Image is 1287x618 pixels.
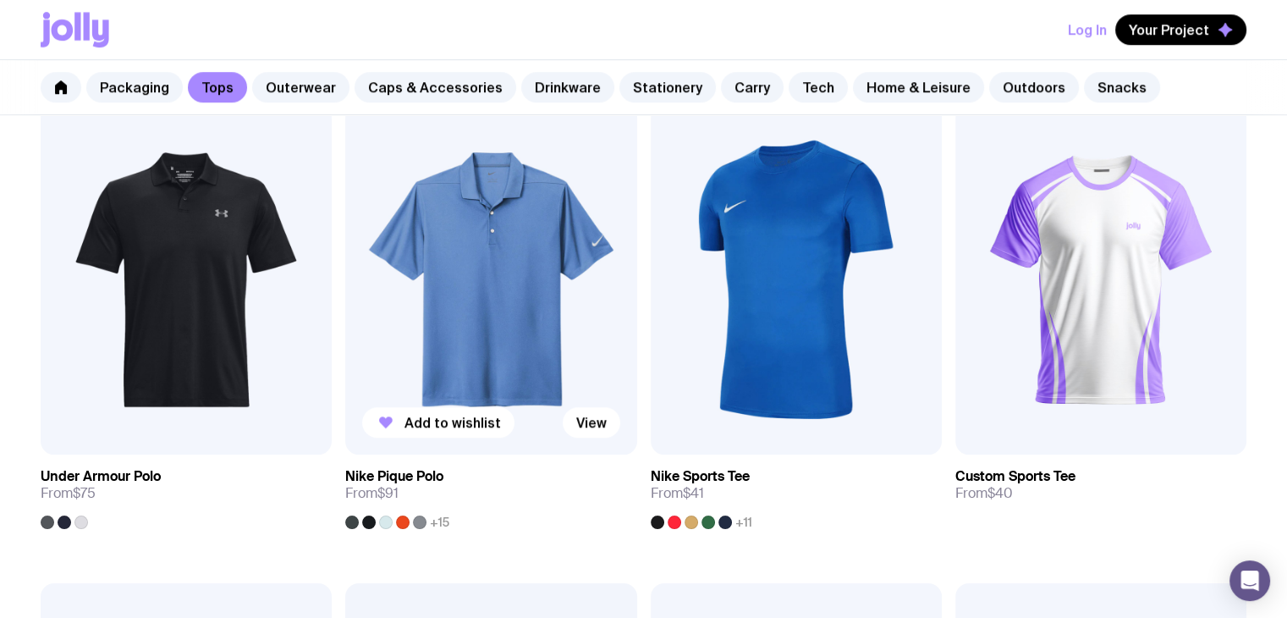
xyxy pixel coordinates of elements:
[1115,14,1246,45] button: Your Project
[651,455,942,529] a: Nike Sports TeeFrom$41+11
[86,72,183,102] a: Packaging
[1129,21,1209,38] span: Your Project
[563,407,620,438] a: View
[989,72,1079,102] a: Outdoors
[619,72,716,102] a: Stationery
[430,516,449,529] span: +15
[1068,14,1107,45] button: Log In
[1084,72,1160,102] a: Snacks
[345,455,636,529] a: Nike Pique PoloFrom$91+15
[362,407,514,438] button: Add to wishlist
[377,484,399,502] span: $91
[355,72,516,102] a: Caps & Accessories
[789,72,848,102] a: Tech
[1229,560,1270,601] div: Open Intercom Messenger
[252,72,349,102] a: Outerwear
[41,468,161,485] h3: Under Armour Polo
[651,485,704,502] span: From
[651,468,750,485] h3: Nike Sports Tee
[521,72,614,102] a: Drinkware
[987,484,1013,502] span: $40
[955,485,1013,502] span: From
[955,455,1246,516] a: Custom Sports TeeFrom$40
[41,485,96,502] span: From
[345,468,443,485] h3: Nike Pique Polo
[683,484,704,502] span: $41
[188,72,247,102] a: Tops
[73,484,96,502] span: $75
[41,455,332,529] a: Under Armour PoloFrom$75
[721,72,784,102] a: Carry
[345,485,399,502] span: From
[404,414,501,431] span: Add to wishlist
[735,516,752,529] span: +11
[955,468,1075,485] h3: Custom Sports Tee
[853,72,984,102] a: Home & Leisure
